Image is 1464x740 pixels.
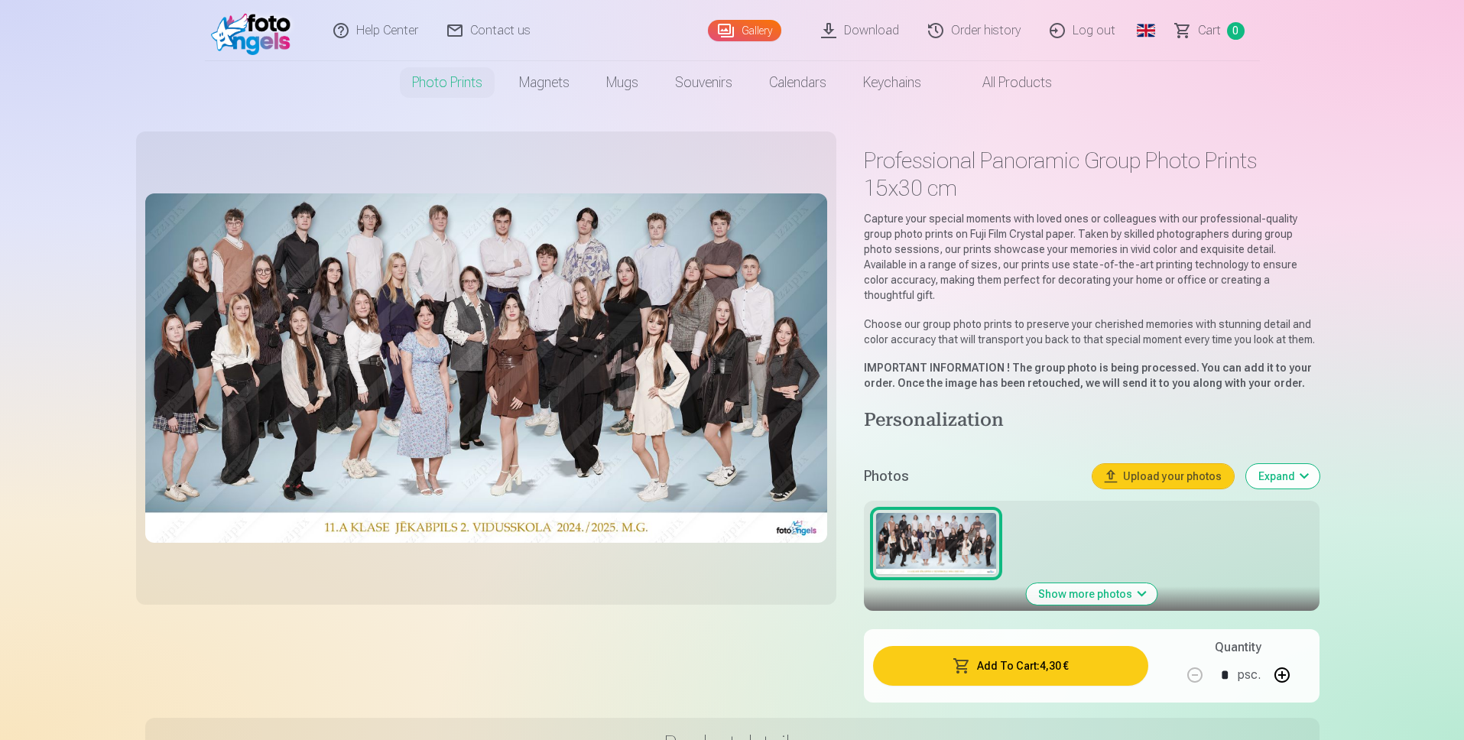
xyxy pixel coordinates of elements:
[1026,583,1157,605] button: Show more photos
[864,362,1010,374] strong: IMPORTANT INFORMATION !
[1246,464,1320,488] button: Expand
[864,466,1079,487] h5: Photos
[211,6,299,55] img: /fa4
[940,61,1070,104] a: All products
[845,61,940,104] a: Keychains
[864,211,1319,303] p: Capture your special moments with loved ones or colleagues with our professional-quality group ph...
[1238,657,1261,693] div: psc.
[394,61,501,104] a: Photo prints
[708,20,781,41] a: Gallery
[1215,638,1261,657] h5: Quantity
[1092,464,1234,488] button: Upload your photos
[864,316,1319,347] p: Choose our group photo prints to preserve your cherished memories with stunning detail and color ...
[864,409,1319,433] h4: Personalization
[864,147,1319,202] h1: Professional Panoramic Group Photo Prints 15x30 cm
[588,61,657,104] a: Mugs
[751,61,845,104] a: Calendars
[864,362,1312,389] strong: The group photo is being processed. You can add it to your order. Once the image has been retouch...
[873,646,1148,686] button: Add To Cart:4,30 €
[501,61,588,104] a: Magnets
[657,61,751,104] a: Souvenirs
[1227,22,1245,40] span: 0
[1198,21,1221,40] span: Сart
